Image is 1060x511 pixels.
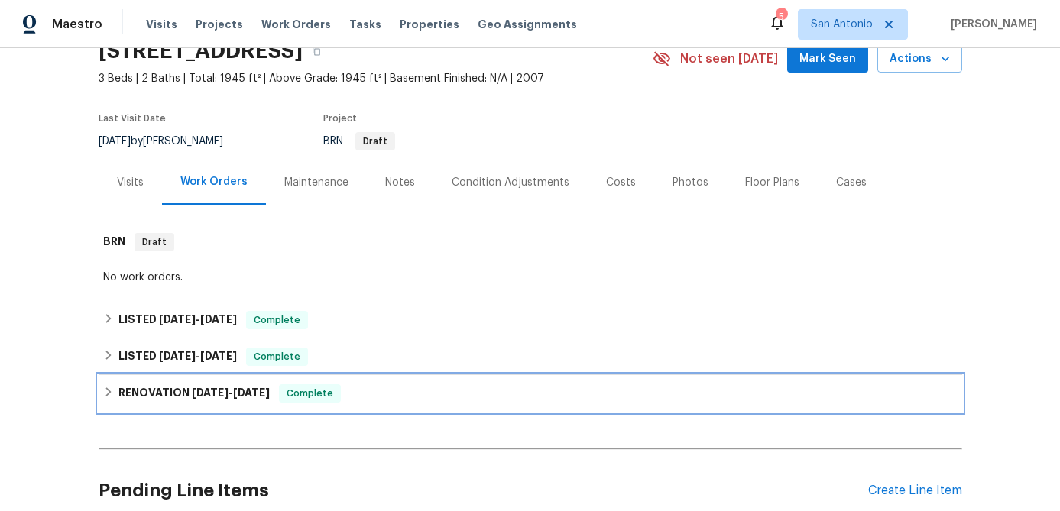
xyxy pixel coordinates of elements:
button: Actions [877,45,962,73]
div: No work orders. [103,270,958,285]
span: [DATE] [200,351,237,361]
span: BRN [323,136,395,147]
span: Mark Seen [799,50,856,69]
span: Projects [196,17,243,32]
span: Maestro [52,17,102,32]
div: by [PERSON_NAME] [99,132,241,150]
div: Photos [673,175,708,190]
span: - [192,387,270,398]
h6: LISTED [118,348,237,366]
span: Geo Assignments [478,17,577,32]
div: Work Orders [180,174,248,189]
span: Last Visit Date [99,114,166,123]
span: [PERSON_NAME] [945,17,1037,32]
span: Work Orders [261,17,331,32]
span: Visits [146,17,177,32]
div: LISTED [DATE]-[DATE]Complete [99,302,962,338]
span: - [159,351,237,361]
span: Properties [400,17,459,32]
h6: RENOVATION [118,384,270,403]
button: Copy Address [303,37,330,65]
span: Actions [890,50,950,69]
div: LISTED [DATE]-[DATE]Complete [99,338,962,375]
div: Floor Plans [745,175,799,190]
span: 3 Beds | 2 Baths | Total: 1945 ft² | Above Grade: 1945 ft² | Basement Finished: N/A | 2007 [99,71,653,86]
span: Draft [136,234,173,250]
div: Condition Adjustments [452,175,569,190]
span: San Antonio [811,17,873,32]
div: 5 [776,9,786,24]
h6: BRN [103,233,125,251]
span: [DATE] [99,136,131,147]
h2: [STREET_ADDRESS] [99,44,303,59]
div: Maintenance [284,175,348,190]
div: RENOVATION [DATE]-[DATE]Complete [99,375,962,412]
button: Mark Seen [787,45,868,73]
h6: LISTED [118,311,237,329]
span: Draft [357,137,394,146]
span: [DATE] [200,314,237,325]
span: Not seen [DATE] [680,51,778,66]
span: [DATE] [159,351,196,361]
span: Tasks [349,19,381,30]
span: [DATE] [233,387,270,398]
div: BRN Draft [99,218,962,267]
span: Project [323,114,357,123]
div: Visits [117,175,144,190]
div: Create Line Item [868,484,962,498]
div: Cases [836,175,867,190]
span: Complete [280,386,339,401]
span: Complete [248,349,306,364]
div: Costs [606,175,636,190]
span: [DATE] [159,314,196,325]
div: Notes [385,175,415,190]
span: Complete [248,312,306,328]
span: [DATE] [192,387,229,398]
span: - [159,314,237,325]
